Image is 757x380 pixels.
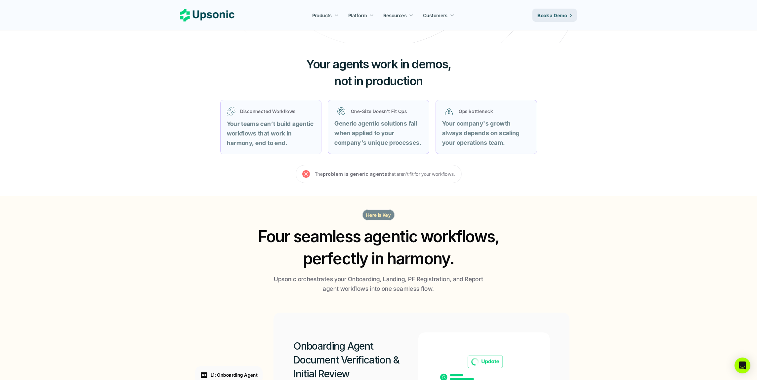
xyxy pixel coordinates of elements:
[334,120,421,146] strong: Generic agentic solutions fail when applied to your company’s unique processes.
[323,171,388,177] strong: problem is generic agents
[442,120,521,146] strong: Your company's growth always depends on scaling your operations team.
[348,12,367,19] p: Platform
[334,74,423,88] span: not in production
[315,170,455,178] p: The that aren’t fit for your workflows.
[351,108,420,115] p: One-Size Doesn’t Fit Ops
[308,9,343,21] a: Products
[532,9,577,22] a: Book a Demo
[306,57,451,71] span: Your agents work in demos,
[735,358,750,373] div: Open Intercom Messenger
[366,211,391,218] p: Here is Key
[538,12,567,19] p: Book a Demo
[252,225,506,270] h2: Four seamless agentic workflows, perfectly in harmony.
[240,108,315,115] p: Disconnected Workflows
[459,108,527,115] p: Ops Bottleneck
[384,12,407,19] p: Resources
[423,12,448,19] p: Customers
[227,120,315,146] strong: Your teams can’t build agentic workflows that work in harmony, end to end.
[312,12,332,19] p: Products
[271,275,486,294] p: Upsonic orchestrates your Onboarding, Landing, PF Registration, and Report agent workflows into o...
[211,371,258,378] p: L1: Onboarding Agent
